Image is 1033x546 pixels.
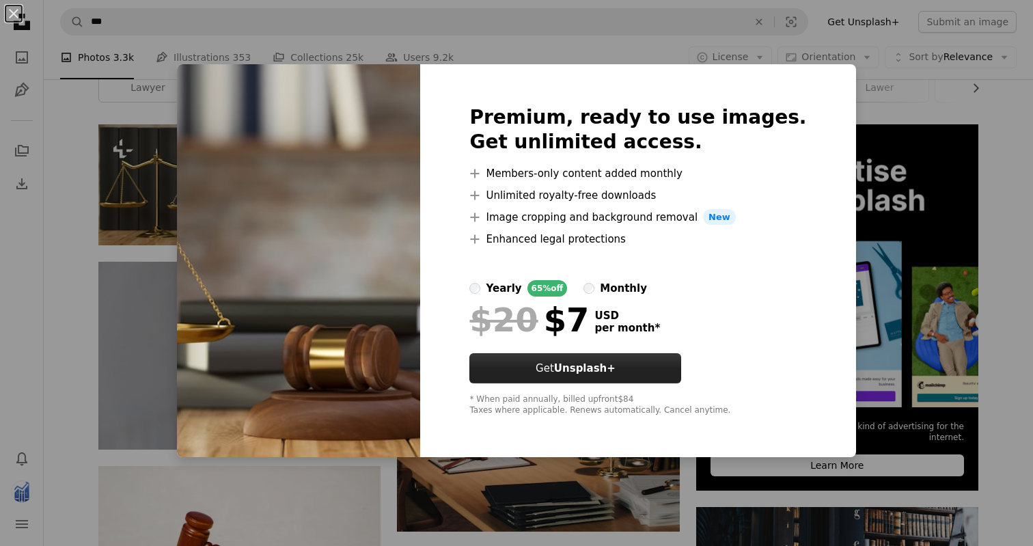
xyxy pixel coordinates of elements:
[469,283,480,294] input: yearly65%off
[469,165,806,182] li: Members-only content added monthly
[469,187,806,204] li: Unlimited royalty-free downloads
[527,280,568,297] div: 65% off
[469,105,806,154] h2: Premium, ready to use images. Get unlimited access.
[600,280,647,297] div: monthly
[594,310,660,322] span: USD
[469,209,806,226] li: Image cropping and background removal
[703,209,736,226] span: New
[469,302,538,338] span: $20
[177,64,420,458] img: premium_photo-1661769577787-9811af17f98d
[583,283,594,294] input: monthly
[469,353,681,383] a: GetUnsplash+
[554,362,616,374] strong: Unsplash+
[486,280,521,297] div: yearly
[469,231,806,247] li: Enhanced legal protections
[469,394,806,416] div: * When paid annually, billed upfront $84 Taxes where applicable. Renews automatically. Cancel any...
[594,322,660,334] span: per month *
[469,302,589,338] div: $7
